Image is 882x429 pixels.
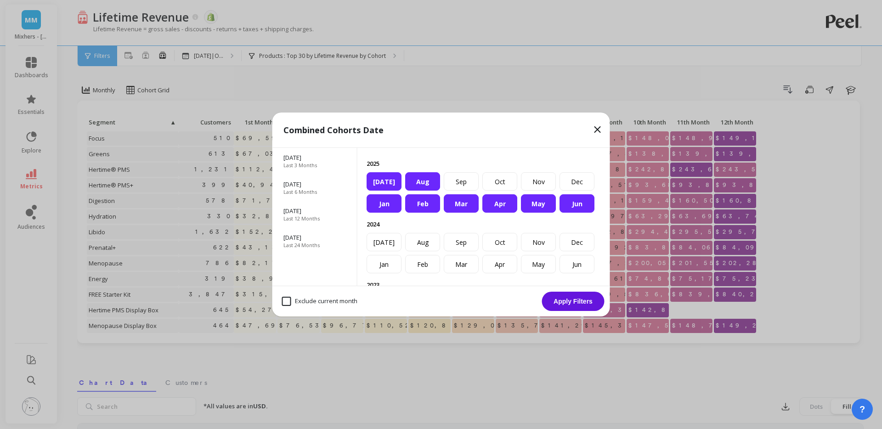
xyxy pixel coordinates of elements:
[521,194,556,213] div: May
[283,233,346,242] p: [DATE]
[283,180,346,188] p: [DATE]
[367,233,401,251] div: [DATE]
[560,172,594,191] div: Dec
[283,215,320,222] p: Last 12 Months
[283,188,317,196] p: Last 6 Months
[542,292,605,311] button: Apply Filters
[367,281,601,289] p: 2023
[560,194,594,213] div: Jun
[444,194,479,213] div: Mar
[367,220,601,228] p: 2024
[367,255,401,273] div: Jan
[444,172,479,191] div: Sep
[482,172,517,191] div: Oct
[560,255,594,273] div: Jun
[405,255,440,273] div: Feb
[282,297,357,306] span: Exclude current month
[482,233,517,251] div: Oct
[405,233,440,251] div: Aug
[852,399,873,420] button: ?
[444,233,479,251] div: Sep
[283,124,384,136] p: Combined Cohorts Date
[405,194,440,213] div: Feb
[283,207,346,215] p: [DATE]
[444,255,479,273] div: Mar
[283,242,320,249] p: Last 24 Months
[283,153,346,162] p: [DATE]
[521,255,556,273] div: May
[367,159,601,168] p: 2025
[482,194,517,213] div: Apr
[283,162,317,169] p: Last 3 Months
[521,172,556,191] div: Nov
[482,255,517,273] div: Apr
[560,233,594,251] div: Dec
[367,172,401,191] div: [DATE]
[367,194,401,213] div: Jan
[521,233,556,251] div: Nov
[859,403,865,416] span: ?
[405,172,440,191] div: Aug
